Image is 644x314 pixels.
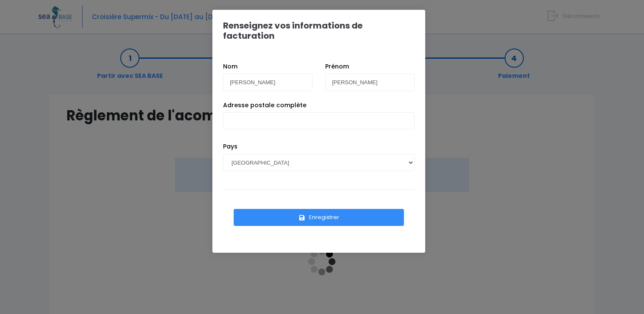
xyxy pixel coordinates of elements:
[223,20,415,41] h1: Renseignez vos informations de facturation
[223,101,306,110] label: Adresse postale complète
[325,62,349,71] label: Prénom
[234,209,404,226] button: Enregistrer
[223,142,238,151] label: Pays
[223,62,238,71] label: Nom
